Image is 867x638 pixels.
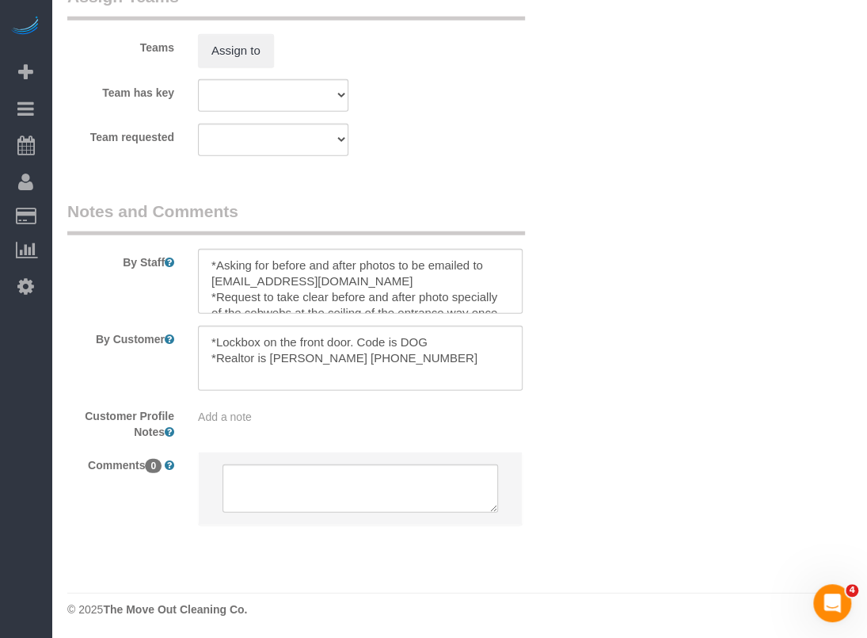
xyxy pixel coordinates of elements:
[55,326,186,347] label: By Customer
[145,459,162,473] span: 0
[55,34,186,55] label: Teams
[198,34,274,67] button: Assign to
[67,602,851,617] div: © 2025
[846,584,858,597] span: 4
[67,200,525,235] legend: Notes and Comments
[10,16,41,38] img: Automaid Logo
[103,603,247,616] strong: The Move Out Cleaning Co.
[55,403,186,440] label: Customer Profile Notes
[55,249,186,270] label: By Staff
[55,79,186,101] label: Team has key
[55,452,186,473] label: Comments
[55,124,186,145] label: Team requested
[813,584,851,622] iframe: Intercom live chat
[198,411,252,423] span: Add a note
